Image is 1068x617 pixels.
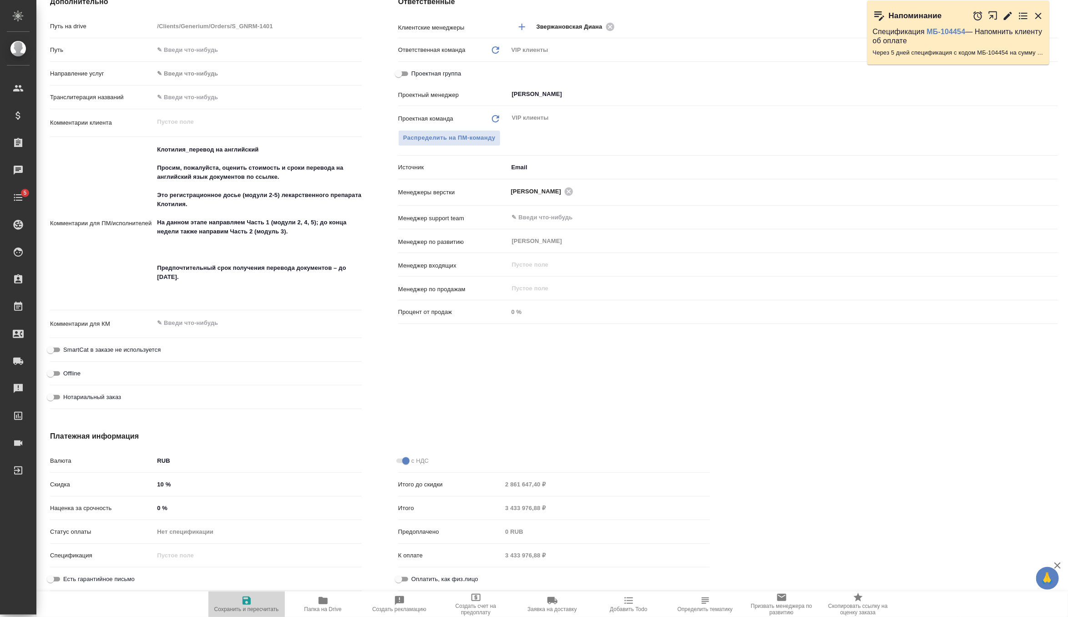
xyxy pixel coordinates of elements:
span: SmartCat в заказе не используется [63,345,161,354]
button: Отложить [972,10,983,21]
input: ✎ Введи что-нибудь [154,91,362,104]
p: Валюта [50,456,154,465]
div: Email [508,160,1058,175]
span: Распределить на ПМ-команду [403,133,496,143]
a: 5 [2,186,34,209]
p: Транслитерация названий [50,93,154,102]
span: Создать рекламацию [372,606,426,612]
p: Итого до скидки [398,480,502,489]
p: Напоминание [889,11,942,20]
p: Скидка [50,480,154,489]
span: 🙏 [1040,569,1055,588]
button: Создать рекламацию [361,592,438,617]
span: Призвать менеджера по развитию [749,603,815,616]
span: Создать счет на предоплату [443,603,509,616]
p: Спецификация [50,551,154,560]
span: Заявка на доставку [527,606,577,612]
button: Open [1053,93,1055,95]
p: Наценка за срочность [50,504,154,513]
p: Клиентские менеджеры [398,23,508,32]
input: Пустое поле [154,20,362,33]
input: Пустое поле [154,549,362,562]
p: Спецификация — Напомнить клиенту об оплате [873,27,1044,46]
input: Пустое поле [511,259,1037,270]
button: Определить тематику [667,592,744,617]
input: Пустое поле [511,283,1037,294]
div: Звержановская Диана [537,21,618,32]
span: Скопировать ссылку на оценку заказа [825,603,891,616]
button: Призвать менеджера по развитию [744,592,820,617]
p: Процент от продаж [398,308,508,317]
p: Комментарии клиента [50,118,154,127]
div: Нет спецификации [154,524,362,540]
p: Менеджер support team [398,214,508,223]
button: Добавить Todo [591,592,667,617]
span: Проектная группа [411,69,461,78]
span: Нотариальный заказ [63,393,121,402]
button: Перейти в todo [1018,10,1029,21]
input: ✎ Введи что-нибудь [154,478,362,491]
span: Offline [63,369,81,378]
p: Проектный менеджер [398,91,508,100]
p: Через 5 дней спецификация с кодом МБ-104454 на сумму 1831722.1800000002 RUB будет просрочена [873,48,1044,57]
p: Направление услуг [50,69,154,78]
span: 5 [18,188,32,197]
span: Звержановская Диана [537,22,608,31]
div: VIP клиенты [508,42,1058,58]
span: с НДС [411,456,429,465]
p: Источник [398,163,508,172]
button: Сохранить и пересчитать [208,592,285,617]
span: Добавить Todo [610,606,647,612]
input: ✎ Введи что-нибудь [511,212,1025,223]
button: Создать счет на предоплату [438,592,514,617]
textarea: Клотилия_перевод на английский Просим, пожалуйста, оценить стоимость и сроки перевода на английск... [154,142,362,303]
button: Open [1053,191,1055,192]
h4: Платежная информация [50,431,710,442]
p: Менеджер по развитию [398,238,508,247]
p: Путь [50,46,154,55]
input: Пустое поле [502,549,710,562]
input: Пустое поле [502,478,710,491]
input: Пустое поле [508,305,1058,319]
p: Ответственная команда [398,46,466,55]
p: Менеджер по продажам [398,285,508,294]
button: Добавить менеджера [511,16,533,38]
button: Редактировать [1002,10,1013,21]
button: 🙏 [1036,567,1059,590]
input: Пустое поле [502,525,710,538]
span: Папка на Drive [304,606,342,612]
span: [PERSON_NAME] [511,187,567,196]
button: Папка на Drive [285,592,361,617]
p: Менеджер входящих [398,261,508,270]
p: Путь на drive [50,22,154,31]
button: Скопировать ссылку на оценку заказа [820,592,896,617]
p: Проектная команда [398,114,453,123]
button: Распределить на ПМ-команду [398,130,501,146]
span: Оплатить, как физ.лицо [411,575,478,584]
div: ✎ Введи что-нибудь [157,69,351,78]
span: В заказе уже есть ответственный ПМ или ПМ группа [398,130,501,146]
div: [PERSON_NAME] [511,186,577,197]
div: RUB [154,453,362,469]
input: ✎ Введи что-нибудь [154,501,362,515]
p: Итого [398,504,502,513]
p: Комментарии для КМ [50,319,154,329]
p: Статус оплаты [50,527,154,536]
button: Open [1053,217,1055,218]
div: ✎ Введи что-нибудь [154,66,362,81]
span: Определить тематику [678,606,733,612]
button: Открыть в новой вкладке [988,6,998,25]
button: Заявка на доставку [514,592,591,617]
p: Менеджеры верстки [398,188,508,197]
p: К оплате [398,551,502,560]
span: Есть гарантийное письмо [63,575,135,584]
input: Пустое поле [502,501,710,515]
button: Закрыть [1033,10,1044,21]
input: ✎ Введи что-нибудь [154,43,362,56]
a: МБ-104454 [927,28,966,35]
p: Предоплачено [398,527,502,536]
span: Сохранить и пересчитать [214,606,279,612]
p: Комментарии для ПМ/исполнителей [50,219,154,228]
